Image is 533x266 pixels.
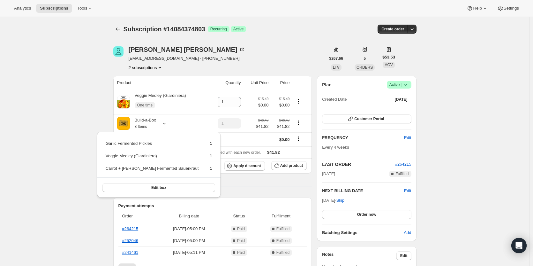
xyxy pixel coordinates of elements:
span: Fulfilled [395,171,409,176]
span: $0.00 [273,102,290,108]
th: Price [271,76,292,90]
span: Created Date [322,96,347,103]
button: Tools [73,4,97,13]
button: Product actions [293,119,304,126]
span: $0.00 [258,102,268,108]
span: 1 [210,153,212,158]
img: product img [117,117,130,130]
button: 5 [360,54,370,63]
span: Tools [77,6,87,11]
th: Product [113,76,208,90]
th: Unit Price [243,76,271,90]
span: Analytics [14,6,31,11]
button: Edit [404,188,411,194]
span: Status [223,213,255,219]
span: 1 [210,141,212,146]
span: $41.82 [267,150,280,155]
button: Product actions [129,64,163,71]
span: LTV [333,65,340,70]
button: Product actions [293,98,304,105]
span: 5 [364,56,366,61]
h6: Batching Settings [322,230,404,236]
button: Skip [333,195,348,206]
span: [DATE] · [322,198,344,203]
span: Apply discount [233,163,261,168]
span: Create order [381,27,404,32]
span: Add product [280,163,303,168]
button: #264215 [395,161,411,168]
span: Order now [357,212,376,217]
div: [PERSON_NAME] [PERSON_NAME] [129,46,245,53]
span: $267.66 [329,56,343,61]
td: Carrot + [PERSON_NAME] Fermented Sauerkraut [105,165,199,177]
img: product img [117,96,130,108]
span: Fulfilled [276,250,289,255]
span: Recurring [210,27,227,32]
h2: NEXT BILLING DATE [322,188,404,194]
h2: FREQUENCY [322,135,404,141]
button: Add product [271,161,307,170]
span: Subscriptions [40,6,68,11]
span: [DATE] · 05:00 PM [159,226,219,232]
button: Customer Portal [322,114,411,123]
div: Build-a-Box [130,117,156,130]
a: #252046 [122,238,139,243]
span: Paid [237,226,245,231]
small: $15.49 [279,97,289,101]
button: Shipping actions [293,135,304,142]
span: Skip [336,197,344,204]
span: Every 4 weeks [322,145,349,150]
span: $53.53 [382,54,395,60]
span: Add [404,230,411,236]
span: Customer Portal [354,116,384,121]
span: Paid [237,238,245,243]
span: Edit [404,135,411,141]
small: 3 Items [135,124,147,129]
th: Order [118,209,157,223]
span: $0.00 [279,137,290,142]
span: Active [233,27,244,32]
a: #241461 [122,250,139,255]
span: Billing date [159,213,219,219]
span: Active [389,82,409,88]
button: Help [463,4,492,13]
button: Subscriptions [36,4,72,13]
span: [DATE] · 05:11 PM [159,249,219,256]
h2: LAST ORDER [322,161,395,168]
span: [EMAIL_ADDRESS][DOMAIN_NAME] · [PHONE_NUMBER] [129,55,245,62]
div: Open Intercom Messenger [511,238,527,253]
button: Apply discount [224,161,265,171]
h2: Plan [322,82,332,88]
small: $15.49 [258,97,268,101]
button: Subscriptions [113,25,122,34]
a: #264215 [395,162,411,167]
button: Edit [396,251,411,260]
a: #264215 [122,226,139,231]
td: Veggie Medley (Giardiniera) [105,153,199,164]
h2: Payment attempts [118,203,307,209]
td: Garlic Fermented Pickles [105,140,199,152]
button: Add [400,228,415,238]
span: One time [137,103,153,108]
span: | [401,82,402,87]
button: Order now [322,210,411,219]
th: Quantity [208,76,243,90]
span: Edit [400,253,408,258]
button: Analytics [10,4,35,13]
span: Fulfilled [276,238,289,243]
span: [DATE] [395,97,408,102]
span: Help [473,6,482,11]
button: Create order [378,25,408,34]
button: Edit [400,133,415,143]
span: Fulfilled [276,226,289,231]
span: 1 [210,166,212,171]
button: $267.66 [326,54,347,63]
span: $41.82 [273,123,290,130]
span: ORDERS [357,65,373,70]
span: Subscription #14084374803 [124,26,205,33]
span: Settings [504,6,519,11]
span: Paid [237,250,245,255]
span: Edit box [151,185,166,190]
